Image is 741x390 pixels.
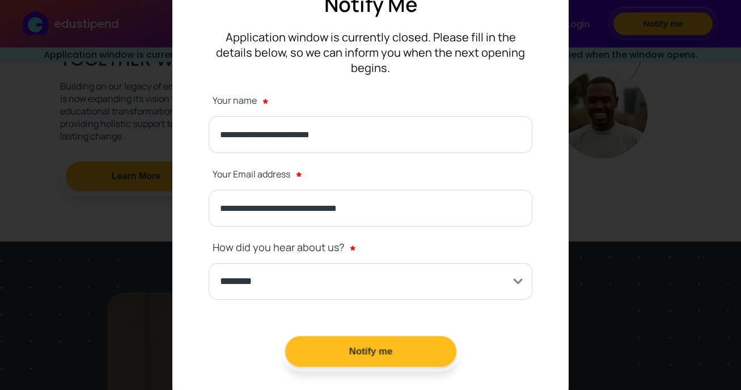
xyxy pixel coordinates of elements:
label: Your name [213,88,532,113]
button: Notify me [285,336,456,367]
label: How did you hear about us? [213,235,532,260]
label: Your Email address [213,162,532,186]
p: Application window is currently closed. Please fill in the details below, so we can inform you wh... [209,29,532,75]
